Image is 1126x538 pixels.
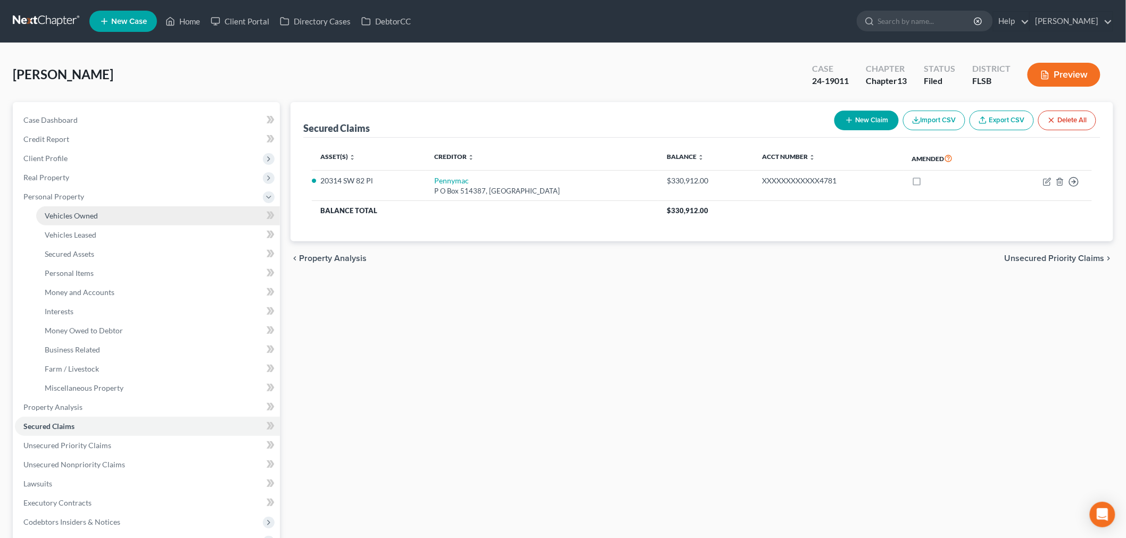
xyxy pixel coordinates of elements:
[468,154,474,161] i: unfold_more
[15,111,280,130] a: Case Dashboard
[45,307,73,316] span: Interests
[15,417,280,436] a: Secured Claims
[698,154,704,161] i: unfold_more
[23,460,125,469] span: Unsecured Nonpriority Claims
[160,12,205,31] a: Home
[320,153,355,161] a: Asset(s) unfold_more
[897,75,907,86] span: 13
[45,268,94,278] span: Personal Items
[970,111,1034,130] a: Export CSV
[291,254,299,263] i: chevron_left
[1028,63,1100,87] button: Preview
[111,18,147,26] span: New Case
[45,249,94,258] span: Secured Assets
[15,436,280,455] a: Unsecured Priority Claims
[763,153,816,161] a: Acct Number unfold_more
[23,422,74,431] span: Secured Claims
[36,379,280,398] a: Miscellaneous Property
[23,517,120,526] span: Codebtors Insiders & Notices
[45,211,98,220] span: Vehicles Owned
[23,441,111,450] span: Unsecured Priority Claims
[36,245,280,264] a: Secured Assets
[15,493,280,512] a: Executory Contracts
[205,12,275,31] a: Client Portal
[866,75,907,87] div: Chapter
[667,153,704,161] a: Balance unfold_more
[1038,111,1096,130] button: Delete All
[972,75,1011,87] div: FLSB
[291,254,367,263] button: chevron_left Property Analysis
[45,364,99,373] span: Farm / Livestock
[15,474,280,493] a: Lawsuits
[45,288,114,297] span: Money and Accounts
[320,175,417,186] li: 20314 SW 82 Pl
[36,359,280,379] a: Farm / Livestock
[36,321,280,340] a: Money Owed to Debtor
[23,154,68,163] span: Client Profile
[13,66,113,82] span: [PERSON_NAME]
[924,75,955,87] div: Filed
[809,154,816,161] i: unfold_more
[1030,12,1113,31] a: [PERSON_NAME]
[15,455,280,474] a: Unsecured Nonpriority Claims
[972,63,1011,75] div: District
[275,12,356,31] a: Directory Cases
[23,402,82,411] span: Property Analysis
[349,154,355,161] i: unfold_more
[299,254,367,263] span: Property Analysis
[36,206,280,225] a: Vehicles Owned
[434,176,469,185] a: Pennymac
[1090,502,1115,527] div: Open Intercom Messenger
[45,326,123,335] span: Money Owed to Debtor
[434,186,650,196] div: P O Box 514387, [GEOGRAPHIC_DATA]
[15,398,280,417] a: Property Analysis
[903,111,965,130] button: Import CSV
[36,225,280,245] a: Vehicles Leased
[312,201,658,220] th: Balance Total
[904,146,998,171] th: Amended
[36,340,280,359] a: Business Related
[993,12,1029,31] a: Help
[1005,254,1113,263] button: Unsecured Priority Claims chevron_right
[434,153,474,161] a: Creditor unfold_more
[45,230,96,239] span: Vehicles Leased
[1005,254,1105,263] span: Unsecured Priority Claims
[812,75,849,87] div: 24-19011
[45,345,100,354] span: Business Related
[834,111,899,130] button: New Claim
[303,122,370,134] div: Secured Claims
[667,175,746,186] div: $330,912.00
[1105,254,1113,263] i: chevron_right
[667,206,708,215] span: $330,912.00
[23,479,52,488] span: Lawsuits
[866,63,907,75] div: Chapter
[36,264,280,283] a: Personal Items
[36,302,280,321] a: Interests
[23,115,78,124] span: Case Dashboard
[45,383,123,392] span: Miscellaneous Property
[878,11,975,31] input: Search by name...
[812,63,849,75] div: Case
[36,283,280,302] a: Money and Accounts
[23,498,92,507] span: Executory Contracts
[23,134,69,144] span: Credit Report
[763,175,895,186] div: XXXXXXXXXXXX4781
[23,173,69,182] span: Real Property
[23,192,84,201] span: Personal Property
[924,63,955,75] div: Status
[15,130,280,149] a: Credit Report
[356,12,416,31] a: DebtorCC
